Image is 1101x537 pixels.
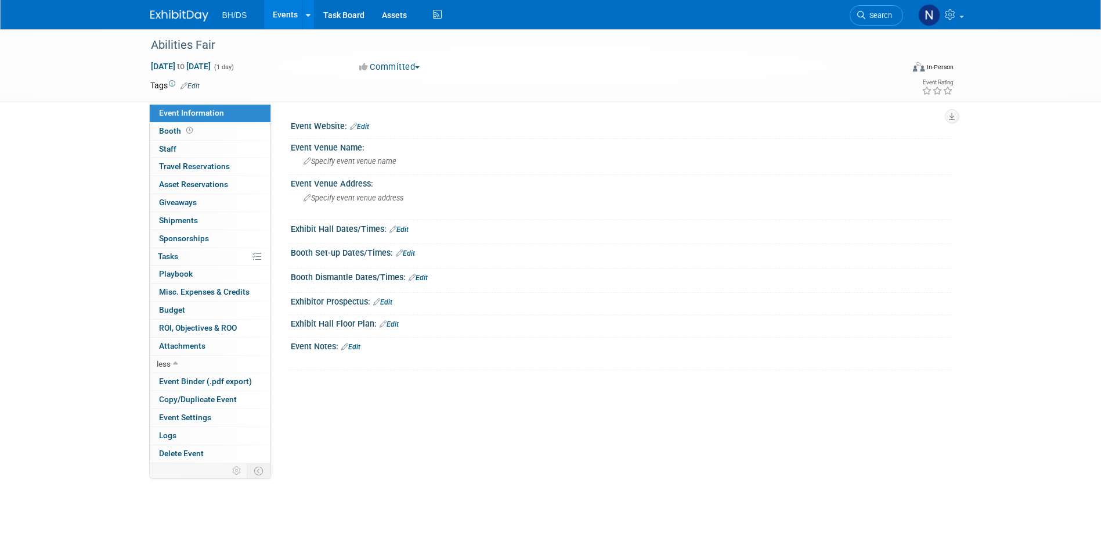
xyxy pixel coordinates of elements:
[380,320,399,328] a: Edit
[213,63,234,71] span: (1 day)
[918,4,940,26] img: Nicola Carriero
[157,359,171,368] span: less
[304,194,403,202] span: Specify event venue address
[913,62,925,71] img: Format-Inperson.png
[159,287,250,296] span: Misc. Expenses & Credits
[247,463,270,478] td: Toggle Event Tabs
[150,105,270,122] a: Event Information
[159,126,195,135] span: Booth
[159,216,198,225] span: Shipments
[159,395,237,404] span: Copy/Duplicate Event
[291,220,951,235] div: Exhibit Hall Dates/Times:
[291,338,951,353] div: Event Notes:
[227,463,247,478] td: Personalize Event Tab Strip
[159,269,193,278] span: Playbook
[159,413,211,422] span: Event Settings
[150,427,270,445] a: Logs
[850,5,903,26] a: Search
[159,341,205,350] span: Attachments
[373,298,392,306] a: Edit
[150,391,270,409] a: Copy/Duplicate Event
[159,198,197,207] span: Giveaways
[150,61,211,71] span: [DATE] [DATE]
[159,449,204,458] span: Delete Event
[150,194,270,212] a: Giveaways
[159,162,230,171] span: Travel Reservations
[291,244,951,259] div: Booth Set-up Dates/Times:
[150,230,270,248] a: Sponsorships
[159,144,176,153] span: Staff
[291,315,951,330] div: Exhibit Hall Floor Plan:
[304,157,396,166] span: Specify event venue name
[865,11,892,20] span: Search
[184,126,195,135] span: Booth not reserved yet
[350,123,369,131] a: Edit
[159,305,185,314] span: Budget
[150,373,270,391] a: Event Binder (.pdf export)
[291,293,951,308] div: Exhibitor Prospectus:
[181,82,200,90] a: Edit
[150,284,270,301] a: Misc. Expenses & Credits
[291,117,951,133] div: Event Website:
[159,234,209,243] span: Sponsorships
[158,252,178,261] span: Tasks
[159,323,237,332] span: ROI, Objectives & ROO
[150,176,270,194] a: Asset Reservations
[150,409,270,427] a: Event Settings
[150,123,270,140] a: Booth
[389,225,409,234] a: Edit
[291,268,951,284] div: Booth Dismantle Dates/Times:
[922,80,953,85] div: Event Rating
[159,377,252,386] span: Event Binder (.pdf export)
[150,80,200,91] td: Tags
[147,35,886,56] div: Abilities Fair
[355,61,424,73] button: Committed
[159,431,176,440] span: Logs
[396,249,415,257] a: Edit
[291,175,951,189] div: Event Venue Address:
[150,248,270,266] a: Tasks
[222,10,247,20] span: BH/DS
[341,343,360,351] a: Edit
[835,60,954,78] div: Event Format
[150,266,270,283] a: Playbook
[150,158,270,176] a: Travel Reservations
[150,10,208,22] img: ExhibitDay
[291,139,951,153] div: Event Venue Name:
[175,62,186,71] span: to
[159,108,224,117] span: Event Information
[150,445,270,463] a: Delete Event
[159,180,228,189] span: Asset Reservations
[150,356,270,373] a: less
[150,212,270,230] a: Shipments
[409,274,428,282] a: Edit
[150,320,270,337] a: ROI, Objectives & ROO
[150,141,270,158] a: Staff
[926,63,954,71] div: In-Person
[150,338,270,355] a: Attachments
[150,302,270,319] a: Budget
